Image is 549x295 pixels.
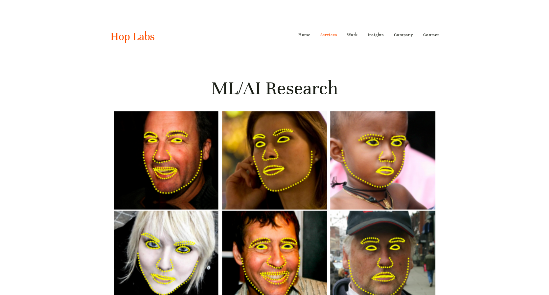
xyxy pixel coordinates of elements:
[368,30,384,40] a: Insights
[320,30,337,40] a: Services
[110,77,439,100] h1: ML/AI Research
[394,30,413,40] a: Company
[298,30,310,40] a: Home
[423,30,439,40] a: Contact
[347,30,358,40] a: Work
[110,30,155,43] a: Hop Labs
